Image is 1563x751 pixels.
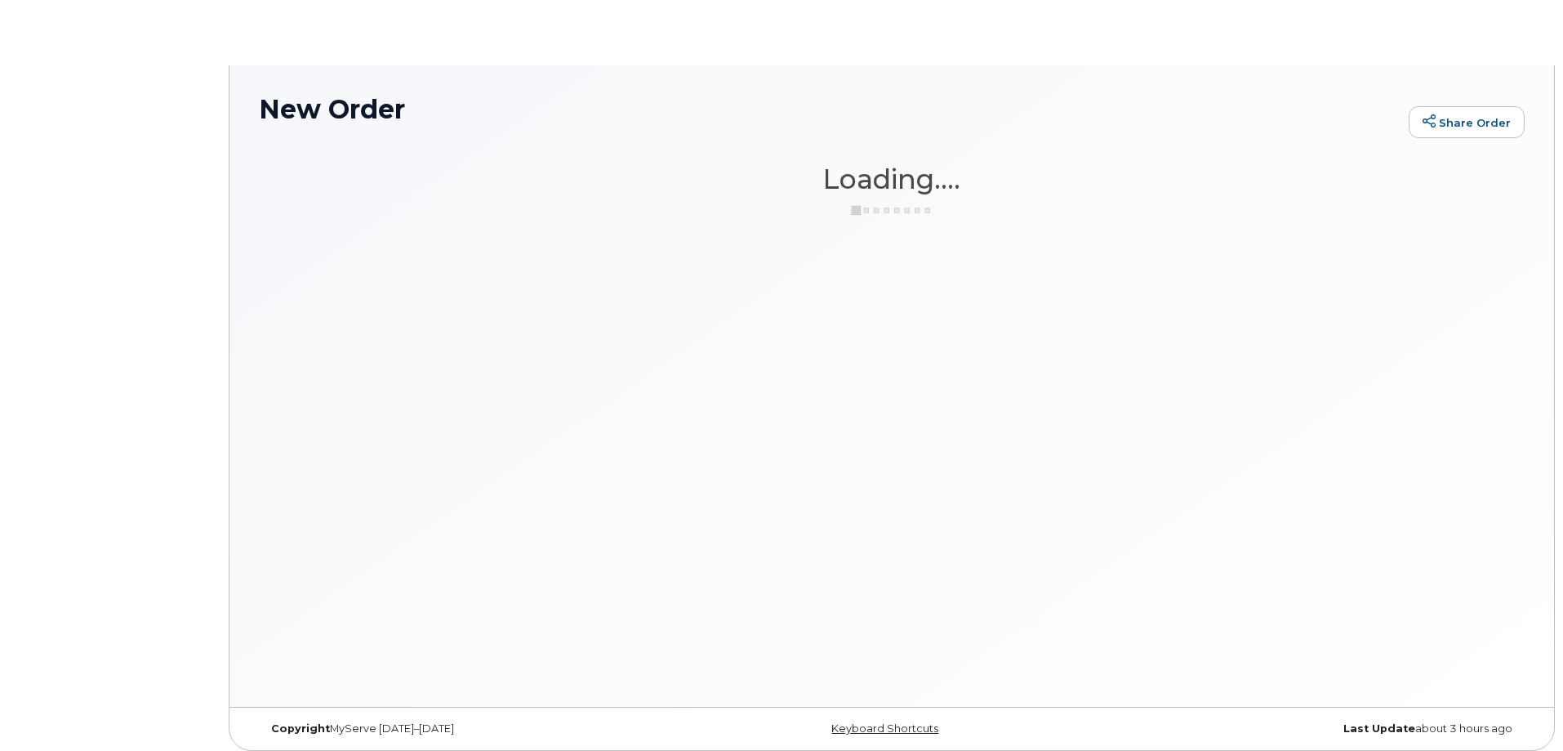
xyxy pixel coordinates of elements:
[851,204,933,217] img: ajax-loader-3a6953c30dc77f0bf724df975f13086db4f4c1262e45940f03d1251963f1bf2e.gif
[831,722,938,735] a: Keyboard Shortcuts
[271,722,330,735] strong: Copyright
[259,95,1400,123] h1: New Order
[1102,722,1525,735] div: about 3 hours ago
[259,164,1525,194] h1: Loading....
[259,722,681,735] div: MyServe [DATE]–[DATE]
[1343,722,1415,735] strong: Last Update
[1409,106,1525,139] a: Share Order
